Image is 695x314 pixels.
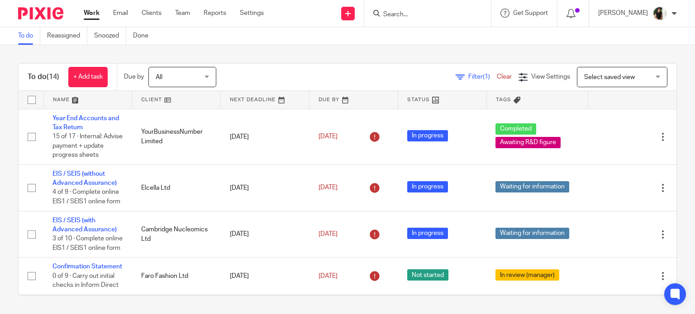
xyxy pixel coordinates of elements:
[113,9,128,18] a: Email
[175,9,190,18] a: Team
[221,258,309,295] td: [DATE]
[240,9,264,18] a: Settings
[495,181,569,192] span: Waiting for information
[52,273,119,289] span: 0 of 9 · Carry out initial checks in Inform Direct
[52,217,117,233] a: EIS / SEIS (with Advanced Assurance)
[483,74,490,80] span: (1)
[47,73,59,80] span: (14)
[84,9,100,18] a: Work
[495,228,569,239] span: Waiting for information
[68,67,108,87] a: + Add task
[52,189,120,205] span: 4 of 9 · Complete online EIS1 / SEIS1 online form
[319,185,338,191] span: [DATE]
[52,263,122,270] a: Confirmation Statement
[652,6,667,21] img: Janice%20Tang.jpeg
[221,211,309,258] td: [DATE]
[407,228,448,239] span: In progress
[142,9,162,18] a: Clients
[132,258,221,295] td: Faro Fashion Ltd
[319,133,338,140] span: [DATE]
[47,27,87,45] a: Reassigned
[407,181,448,192] span: In progress
[94,27,126,45] a: Snoozed
[52,133,123,158] span: 15 of 17 · Internal: Advise payment + update progress sheets
[407,130,448,141] span: In progress
[132,109,221,164] td: YourBusinessNumber Limited
[221,164,309,211] td: [DATE]
[132,211,221,258] td: Cambridge Nucleomics Ltd
[204,9,226,18] a: Reports
[495,137,561,148] span: Awaiting R&D figure
[133,27,155,45] a: Done
[497,74,512,80] a: Clear
[18,7,63,19] img: Pixie
[52,236,123,252] span: 3 of 10 · Complete online EIS1 / SEIS1 online form
[319,231,338,237] span: [DATE]
[513,10,548,16] span: Get Support
[132,164,221,211] td: Elcella Ltd
[407,269,448,281] span: Not started
[495,123,536,135] span: Completed
[495,269,559,281] span: In review (manager)
[156,74,162,80] span: All
[531,74,570,80] span: View Settings
[319,273,338,279] span: [DATE]
[124,72,144,81] p: Due by
[18,27,40,45] a: To do
[598,9,648,18] p: [PERSON_NAME]
[468,74,497,80] span: Filter
[28,72,59,82] h1: To do
[584,74,635,80] span: Select saved view
[382,11,464,19] input: Search
[496,97,511,102] span: Tags
[221,109,309,164] td: [DATE]
[52,171,117,186] a: EIS / SEIS (without Advanced Assurance)
[52,115,119,131] a: Year End Accounts and Tax Return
